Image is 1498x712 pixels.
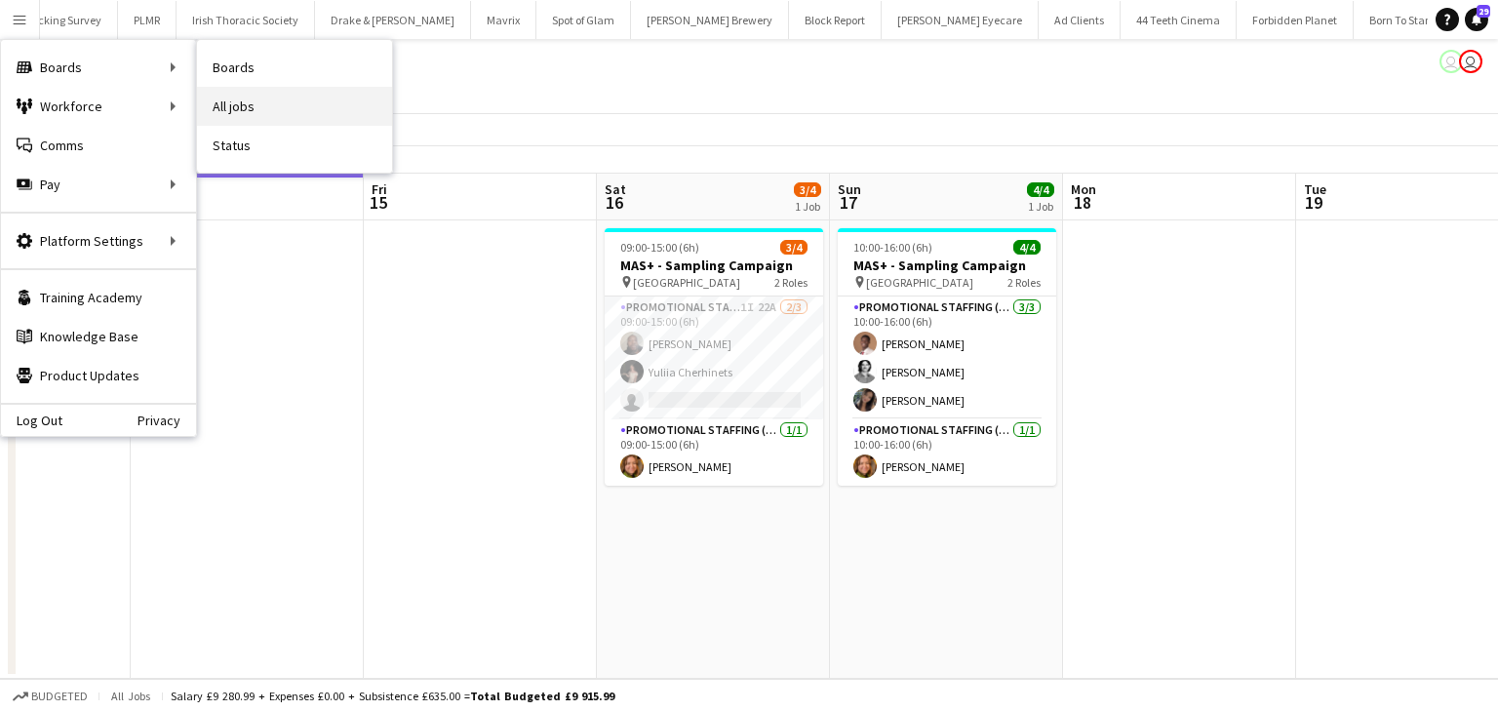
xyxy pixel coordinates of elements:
button: [PERSON_NAME] Brewery [631,1,789,39]
div: 1 Job [1028,199,1053,214]
a: Status [197,126,392,165]
div: Salary £9 280.99 + Expenses £0.00 + Subsistence £635.00 = [171,689,614,703]
app-job-card: 09:00-15:00 (6h)3/4MAS+ - Sampling Campaign [GEOGRAPHIC_DATA]2 RolesPromotional Staffing (Brand A... [605,228,823,486]
span: 10:00-16:00 (6h) [853,240,932,255]
app-user-avatar: Shamilah Amide [1459,50,1482,73]
a: 29 [1465,8,1488,31]
app-user-avatar: Spencer Blackwell [1439,50,1463,73]
a: Boards [197,48,392,87]
button: Ad Clients [1039,1,1121,39]
a: Log Out [1,413,62,428]
span: 2 Roles [774,275,808,290]
a: Knowledge Base [1,317,196,356]
span: 2 Roles [1007,275,1041,290]
button: 44 Teeth Cinema [1121,1,1237,39]
button: Budgeted [10,686,91,707]
app-card-role: Promotional Staffing (Brand Ambassadors)1I22A2/309:00-15:00 (6h)[PERSON_NAME]Yuliia Cherhinets [605,297,823,419]
span: 29 [1477,5,1490,18]
span: 4/4 [1013,240,1041,255]
span: 3/4 [794,182,821,197]
span: Sun [838,180,861,198]
span: 15 [369,191,387,214]
button: Spot of Glam [536,1,631,39]
span: 18 [1068,191,1096,214]
app-job-card: 10:00-16:00 (6h)4/4MAS+ - Sampling Campaign [GEOGRAPHIC_DATA]2 RolesPromotional Staffing (Brand A... [838,228,1056,486]
h3: MAS+ - Sampling Campaign [605,257,823,274]
span: Mon [1071,180,1096,198]
h3: MAS+ - Sampling Campaign [838,257,1056,274]
button: [PERSON_NAME] Eyecare [882,1,1039,39]
button: Born To Standout [1354,1,1472,39]
span: [GEOGRAPHIC_DATA] [633,275,740,290]
span: 09:00-15:00 (6h) [620,240,699,255]
app-card-role: Promotional Staffing (Brand Ambassadors)3/310:00-16:00 (6h)[PERSON_NAME][PERSON_NAME][PERSON_NAME] [838,297,1056,419]
button: Drake & [PERSON_NAME] [315,1,471,39]
button: PLMR [118,1,177,39]
span: Fri [372,180,387,198]
div: Boards [1,48,196,87]
span: Budgeted [31,690,88,703]
button: Block Report [789,1,882,39]
div: Workforce [1,87,196,126]
a: Product Updates [1,356,196,395]
a: All jobs [197,87,392,126]
span: All jobs [107,689,154,703]
span: 19 [1301,191,1326,214]
span: 16 [602,191,626,214]
div: 1 Job [795,199,820,214]
span: 3/4 [780,240,808,255]
a: Comms [1,126,196,165]
app-card-role: Promotional Staffing (Team Leader)1/109:00-15:00 (6h)[PERSON_NAME] [605,419,823,486]
span: 17 [835,191,861,214]
span: Total Budgeted £9 915.99 [470,689,614,703]
span: Tue [1304,180,1326,198]
span: Sat [605,180,626,198]
span: [GEOGRAPHIC_DATA] [866,275,973,290]
button: Irish Thoracic Society [177,1,315,39]
app-card-role: Promotional Staffing (Team Leader)1/110:00-16:00 (6h)[PERSON_NAME] [838,419,1056,486]
div: Pay [1,165,196,204]
button: Mavrix [471,1,536,39]
a: Privacy [138,413,196,428]
a: Training Academy [1,278,196,317]
button: Forbidden Planet [1237,1,1354,39]
div: Platform Settings [1,221,196,260]
span: 4/4 [1027,182,1054,197]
